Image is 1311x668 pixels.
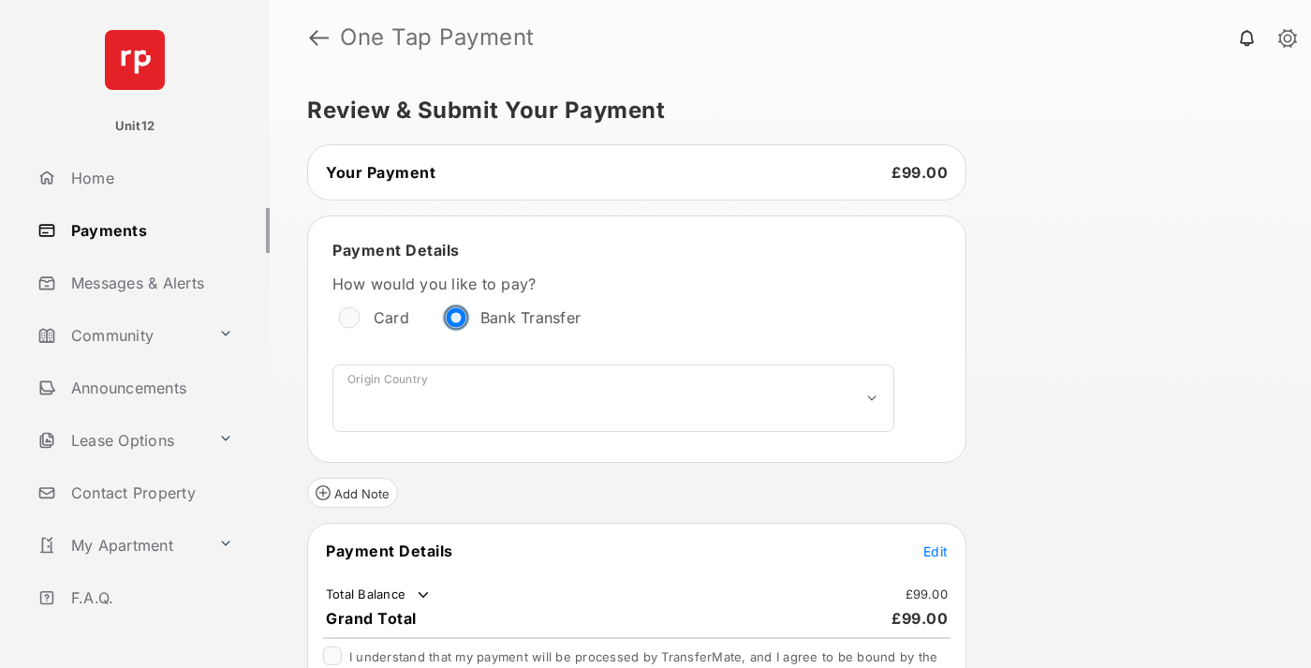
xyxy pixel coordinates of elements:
label: Bank Transfer [480,308,581,327]
span: Your Payment [326,163,435,182]
a: F.A.Q. [30,575,270,620]
td: Total Balance [325,586,433,604]
span: Edit [923,543,948,559]
p: Unit12 [115,117,155,136]
a: Home [30,156,270,200]
a: Payments [30,208,270,253]
a: Community [30,313,211,358]
a: My Apartment [30,523,211,568]
span: Payment Details [326,542,453,560]
strong: One Tap Payment [340,26,535,49]
span: £99.00 [891,609,948,628]
span: £99.00 [891,163,948,182]
span: Grand Total [326,609,417,628]
a: Announcements [30,365,270,410]
a: Lease Options [30,418,211,463]
label: Card [374,308,409,327]
span: Payment Details [332,241,460,260]
img: svg+xml;base64,PHN2ZyB4bWxucz0iaHR0cDovL3d3dy53My5vcmcvMjAwMC9zdmciIHdpZHRoPSI2NCIgaGVpZ2h0PSI2NC... [105,30,165,90]
button: Edit [923,542,948,560]
label: How would you like to pay? [332,275,894,293]
td: £99.00 [905,586,950,602]
a: Messages & Alerts [30,260,270,305]
button: Add Note [307,478,398,508]
a: Contact Property [30,470,270,515]
h5: Review & Submit Your Payment [307,99,1259,122]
